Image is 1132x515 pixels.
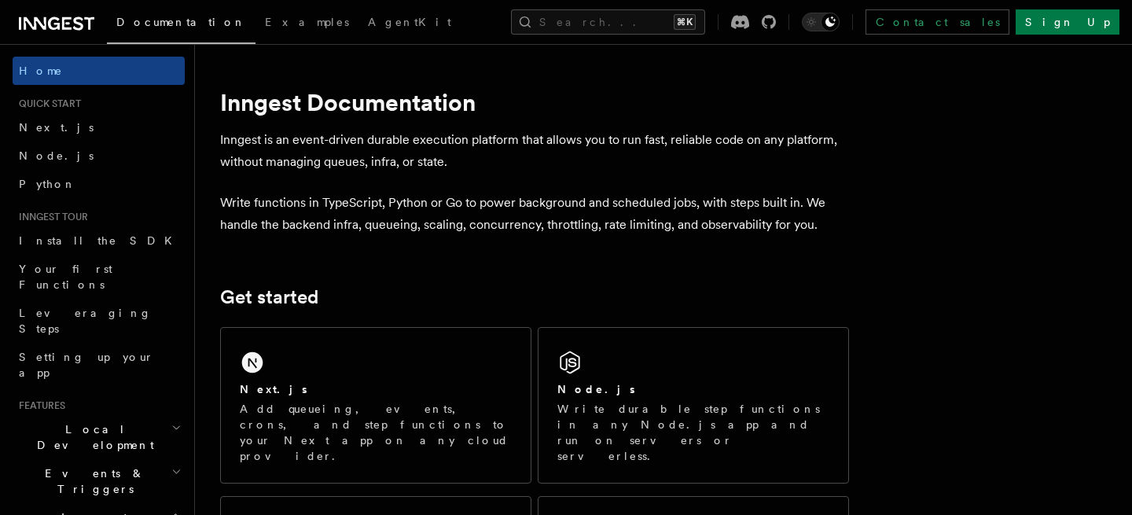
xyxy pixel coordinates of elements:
a: Examples [255,5,358,42]
kbd: ⌘K [674,14,696,30]
a: Home [13,57,185,85]
a: Install the SDK [13,226,185,255]
a: Leveraging Steps [13,299,185,343]
a: Next.js [13,113,185,142]
a: Sign Up [1016,9,1119,35]
button: Search...⌘K [511,9,705,35]
a: Python [13,170,185,198]
span: Leveraging Steps [19,307,152,335]
a: Node.jsWrite durable step functions in any Node.js app and run on servers or serverless. [538,327,849,484]
span: Features [13,399,65,412]
p: Add queueing, events, crons, and step functions to your Next app on any cloud provider. [240,401,512,464]
span: Install the SDK [19,234,182,247]
button: Local Development [13,415,185,459]
h2: Node.js [557,381,635,397]
h1: Inngest Documentation [220,88,849,116]
p: Write functions in TypeScript, Python or Go to power background and scheduled jobs, with steps bu... [220,192,849,236]
span: Your first Functions [19,263,112,291]
span: Quick start [13,97,81,110]
span: Setting up your app [19,351,154,379]
span: Node.js [19,149,94,162]
button: Toggle dark mode [802,13,840,31]
a: Contact sales [866,9,1009,35]
span: Inngest tour [13,211,88,223]
p: Inngest is an event-driven durable execution platform that allows you to run fast, reliable code ... [220,129,849,173]
a: Your first Functions [13,255,185,299]
a: Documentation [107,5,255,44]
a: Get started [220,286,318,308]
span: Python [19,178,76,190]
a: Next.jsAdd queueing, events, crons, and step functions to your Next app on any cloud provider. [220,327,531,484]
p: Write durable step functions in any Node.js app and run on servers or serverless. [557,401,829,464]
span: AgentKit [368,16,451,28]
span: Next.js [19,121,94,134]
span: Home [19,63,63,79]
span: Events & Triggers [13,465,171,497]
button: Events & Triggers [13,459,185,503]
span: Examples [265,16,349,28]
a: AgentKit [358,5,461,42]
a: Node.js [13,142,185,170]
span: Documentation [116,16,246,28]
h2: Next.js [240,381,307,397]
a: Setting up your app [13,343,185,387]
span: Local Development [13,421,171,453]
